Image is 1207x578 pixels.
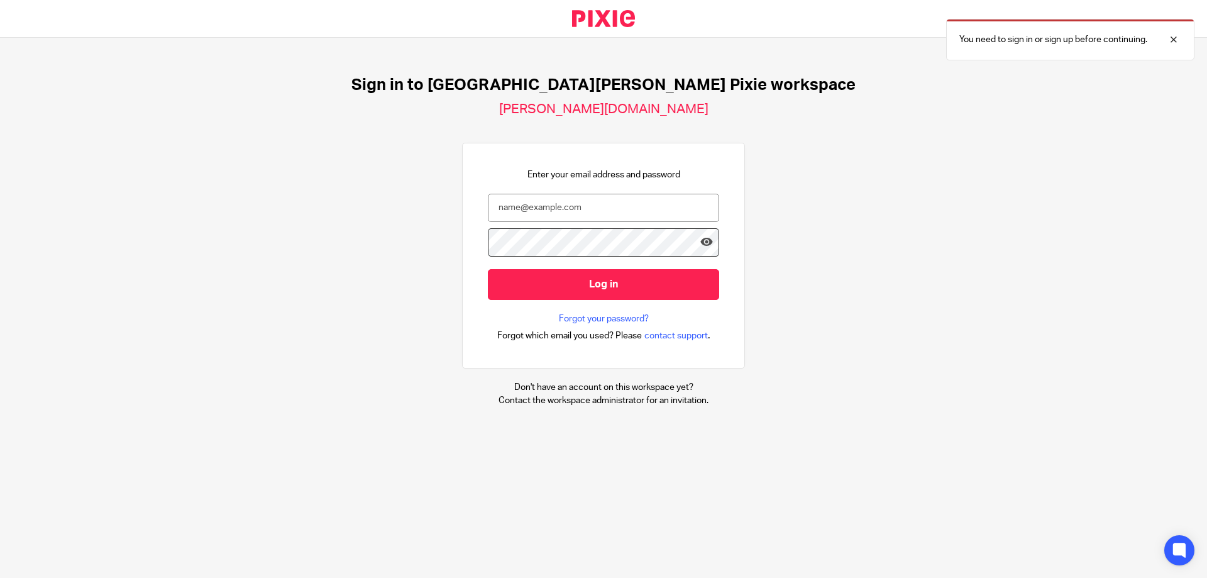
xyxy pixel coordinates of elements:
h1: Sign in to [GEOGRAPHIC_DATA][PERSON_NAME] Pixie workspace [351,75,856,95]
p: Enter your email address and password [527,169,680,181]
input: Log in [488,269,719,300]
p: You need to sign in or sign up before continuing. [959,33,1147,46]
input: name@example.com [488,194,719,222]
p: Don't have an account on this workspace yet? [499,381,708,394]
span: Forgot which email you used? Please [497,330,642,342]
div: . [497,328,710,343]
a: Forgot your password? [559,313,649,325]
h2: [PERSON_NAME][DOMAIN_NAME] [499,101,708,118]
p: Contact the workspace administrator for an invitation. [499,394,708,407]
span: contact support [644,330,708,342]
